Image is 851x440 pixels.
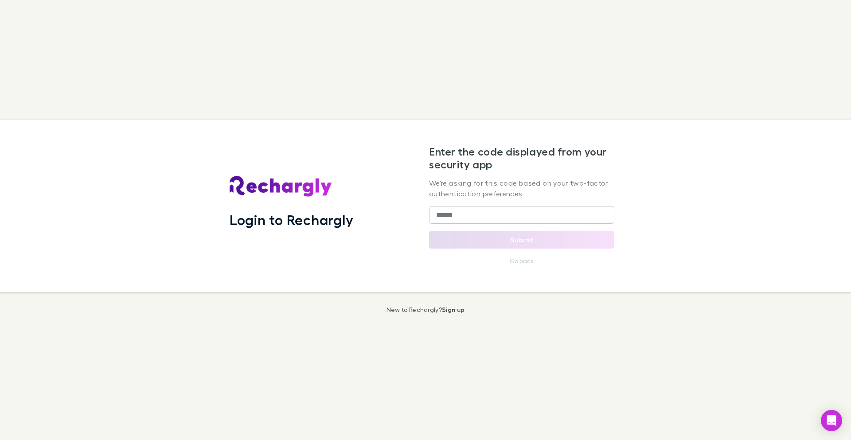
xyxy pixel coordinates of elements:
a: Sign up [442,306,465,313]
img: Rechargly's Logo [230,176,332,197]
p: We're asking for this code based on your two-factor authentication preferences [429,178,614,199]
h2: Enter the code displayed from your security app [429,145,614,171]
p: New to Rechargly? [386,306,465,313]
div: Open Intercom Messenger [821,410,842,431]
button: Go back [504,256,539,266]
button: Submit [429,231,614,249]
h1: Login to Rechargly [230,211,353,228]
